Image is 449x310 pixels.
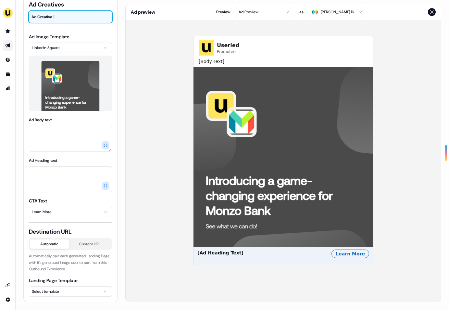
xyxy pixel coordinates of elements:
span: Destination URL [29,228,112,236]
label: Ad Heading text [29,158,57,163]
label: Ad Body text [29,117,52,123]
span: Userled [217,42,239,49]
span: Ad Creative 1 [31,14,109,20]
a: Go to prospects [3,26,13,36]
button: Custom URL [69,239,111,249]
button: Automatic [30,239,69,249]
span: [Ad Heading Text] [197,250,243,256]
a: Go to outbound experience [3,40,13,51]
span: Automatically pair each generated Landing Page with it’s generated Image counterpart from this Ou... [29,253,109,272]
button: Close preview [428,8,436,16]
label: CTA Text [29,198,47,204]
span: [Body Text] [199,58,368,65]
span: - [197,257,199,262]
div: Learn More [331,250,369,258]
button: [Ad Heading Text]-Learn More [193,67,373,265]
a: Go to templates [3,69,13,79]
label: Landing Page Template [29,278,78,283]
span: Ad preview [131,9,155,15]
span: Ad Creatives [29,1,112,8]
label: Ad Image Template [29,34,69,40]
span: Preview [216,9,231,15]
span: as [299,9,304,15]
a: Go to integrations [3,280,13,291]
a: Go to integrations [3,294,13,305]
span: Promoted [217,49,239,54]
a: Go to attribution [3,83,13,94]
a: Go to Inbound [3,55,13,65]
